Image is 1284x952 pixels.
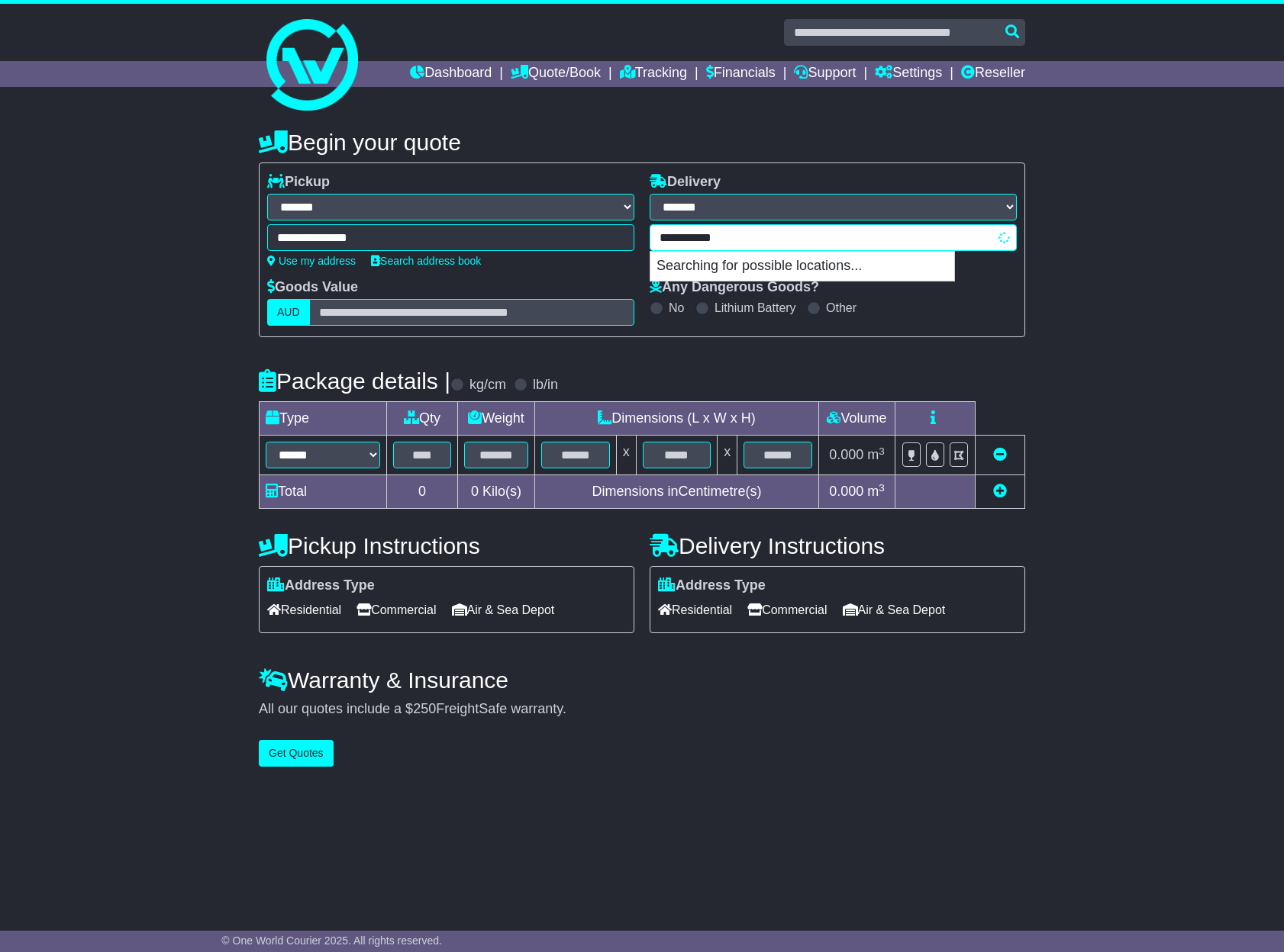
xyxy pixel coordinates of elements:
span: Commercial [747,598,827,622]
a: Add new item [993,484,1007,499]
a: Settings [875,61,942,87]
td: x [718,436,737,475]
span: 0 [471,484,479,499]
div: All our quotes include a $ FreightSafe warranty. [259,701,1025,718]
label: Delivery [650,174,721,191]
td: Kilo(s) [458,475,535,509]
label: lb/in [533,377,558,394]
td: Total [260,475,387,509]
a: Dashboard [410,61,492,87]
a: Remove this item [993,447,1007,462]
span: Commercial [356,598,436,622]
span: © One World Courier 2025. All rights reserved. [221,934,442,947]
a: Quote/Book [511,61,601,87]
h4: Warranty & Insurance [259,667,1025,693]
td: Volume [818,402,895,436]
h4: Delivery Instructions [650,533,1025,558]
a: Financials [706,61,776,87]
label: Goods Value [267,279,358,296]
td: Dimensions (L x W x H) [534,402,818,436]
label: Pickup [267,174,330,191]
label: Address Type [658,577,766,594]
td: Type [260,402,387,436]
span: 0.000 [829,484,863,499]
p: Searching for possible locations... [650,252,954,281]
td: Qty [387,402,458,436]
sup: 3 [879,482,885,494]
label: Any Dangerous Goods? [650,279,819,296]
a: Search address book [371,255,481,267]
sup: 3 [879,445,885,457]
label: Address Type [267,577,375,594]
a: Tracking [620,61,687,87]
label: Lithium Battery [715,301,796,315]
label: Other [826,301,857,315]
a: Reseller [961,61,1025,87]
label: No [669,301,684,315]
h4: Begin your quote [259,130,1025,155]
td: x [616,436,636,475]
label: AUD [267,299,310,326]
button: Get Quotes [259,740,334,767]
span: m [867,484,885,499]
a: Support [794,61,856,87]
h4: Pickup Instructions [259,533,634,558]
span: Air & Sea Depot [843,598,946,622]
span: Residential [658,598,732,622]
span: 0.000 [829,447,863,462]
span: m [867,447,885,462]
span: Residential [267,598,341,622]
h4: Package details | [259,368,450,394]
span: 250 [413,701,436,716]
label: kg/cm [469,377,506,394]
td: Dimensions in Centimetre(s) [534,475,818,509]
a: Use my address [267,255,356,267]
td: 0 [387,475,458,509]
span: Air & Sea Depot [452,598,555,622]
typeahead: Please provide city [650,224,1017,251]
td: Weight [458,402,535,436]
